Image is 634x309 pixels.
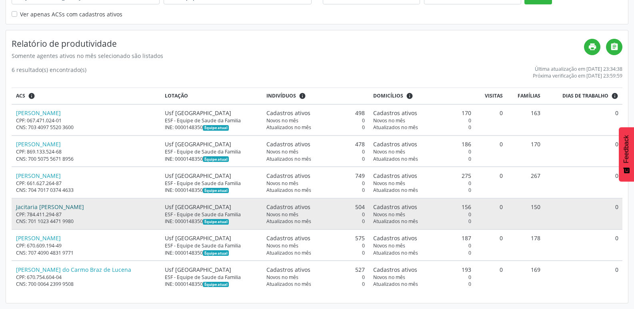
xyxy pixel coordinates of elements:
[266,211,298,218] span: Novos no mês
[165,265,258,274] div: Usf [GEOGRAPHIC_DATA]
[203,250,229,256] span: Esta é a equipe atual deste Agente
[373,171,471,180] div: 275
[373,203,471,211] div: 156
[266,148,364,155] div: 0
[373,155,471,162] div: 0
[475,261,507,291] td: 0
[16,172,61,179] a: [PERSON_NAME]
[266,274,298,281] span: Novos no mês
[16,203,84,211] a: Jacitaria [PERSON_NAME]
[16,92,25,100] span: ACS
[165,180,258,187] div: ESF - Equipe de Saude da Familia
[299,92,306,100] i: <div class="text-left"> <div> <strong>Cadastros ativos:</strong> Cadastros que estão vinculados a...
[266,124,364,131] div: 0
[266,218,311,225] span: Atualizados no mês
[507,229,545,261] td: 178
[203,282,229,287] span: Esta é a equipe atual deste Agente
[507,261,545,291] td: 169
[507,104,545,136] td: 163
[475,136,507,167] td: 0
[475,88,507,104] th: Visitas
[610,42,619,51] i: 
[165,249,258,256] div: INE: 0000148350
[266,242,364,249] div: 0
[266,211,364,218] div: 0
[266,203,310,211] span: Cadastros ativos
[165,242,258,249] div: ESF - Equipe de Saude da Familia
[475,198,507,229] td: 0
[16,180,156,187] div: CPF: 661.627.264-87
[12,39,584,49] h4: Relatório de produtividade
[545,136,622,167] td: 0
[266,187,311,193] span: Atualizados no mês
[373,242,471,249] div: 0
[266,171,310,180] span: Cadastros ativos
[160,88,262,104] th: Lotação
[507,88,545,104] th: Famílias
[373,140,417,148] span: Cadastros ativos
[266,155,311,162] span: Atualizados no mês
[16,155,156,162] div: CNS: 700 5075 5671 8956
[28,92,35,100] i: ACSs que estiveram vinculados a uma UBS neste período, mesmo sem produtividade.
[545,104,622,136] td: 0
[545,261,622,291] td: 0
[373,218,471,225] div: 0
[16,218,156,225] div: CNS: 701 1023 4471 9980
[266,109,364,117] div: 498
[545,167,622,198] td: 0
[373,211,471,218] div: 0
[266,234,364,242] div: 575
[16,249,156,256] div: CNS: 707 4090 4831 9771
[165,171,258,180] div: Usf [GEOGRAPHIC_DATA]
[16,234,61,242] a: [PERSON_NAME]
[373,249,418,256] span: Atualizados no mês
[266,187,364,193] div: 0
[373,109,471,117] div: 170
[584,39,600,55] a: print
[165,109,258,117] div: Usf [GEOGRAPHIC_DATA]
[16,117,156,124] div: CPF: 067.471.024-01
[165,117,258,124] div: ESF - Equipe de Saude da Familia
[16,242,156,249] div: CPF: 670.609.194-49
[165,274,258,281] div: ESF - Equipe de Saude da Familia
[266,92,296,100] span: Indivíduos
[373,187,418,193] span: Atualizados no mês
[266,218,364,225] div: 0
[619,127,634,181] button: Feedback - Mostrar pesquisa
[266,281,311,287] span: Atualizados no mês
[16,140,61,148] a: [PERSON_NAME]
[165,124,258,131] div: INE: 0000148350
[165,218,258,225] div: INE: 0000148350
[16,211,156,218] div: CPF: 784.411.294-87
[373,234,471,242] div: 187
[373,155,418,162] span: Atualizados no mês
[373,148,405,155] span: Novos no mês
[373,180,471,187] div: 0
[373,211,405,218] span: Novos no mês
[611,92,618,100] i: Dias em que o(a) ACS fez pelo menos uma visita, ou ficha de cadastro individual ou cadastro domic...
[373,203,417,211] span: Cadastros ativos
[266,274,364,281] div: 0
[16,274,156,281] div: CPF: 670.754.604-04
[406,92,413,100] i: <div class="text-left"> <div> <strong>Cadastros ativos:</strong> Cadastros que estão vinculados a...
[165,203,258,211] div: Usf [GEOGRAPHIC_DATA]
[266,203,364,211] div: 504
[266,265,364,274] div: 527
[266,117,364,124] div: 0
[475,167,507,198] td: 0
[266,155,364,162] div: 0
[373,274,405,281] span: Novos no mês
[203,188,229,193] span: Esta é a equipe atual deste Agente
[373,281,418,287] span: Atualizados no mês
[507,136,545,167] td: 170
[373,274,471,281] div: 0
[373,171,417,180] span: Cadastros ativos
[12,66,86,79] div: 6 resultado(s) encontrado(s)
[373,148,471,155] div: 0
[266,249,311,256] span: Atualizados no mês
[266,117,298,124] span: Novos no mês
[373,180,405,187] span: Novos no mês
[373,242,405,249] span: Novos no mês
[266,281,364,287] div: 0
[16,148,156,155] div: CPF: 869.133.524-68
